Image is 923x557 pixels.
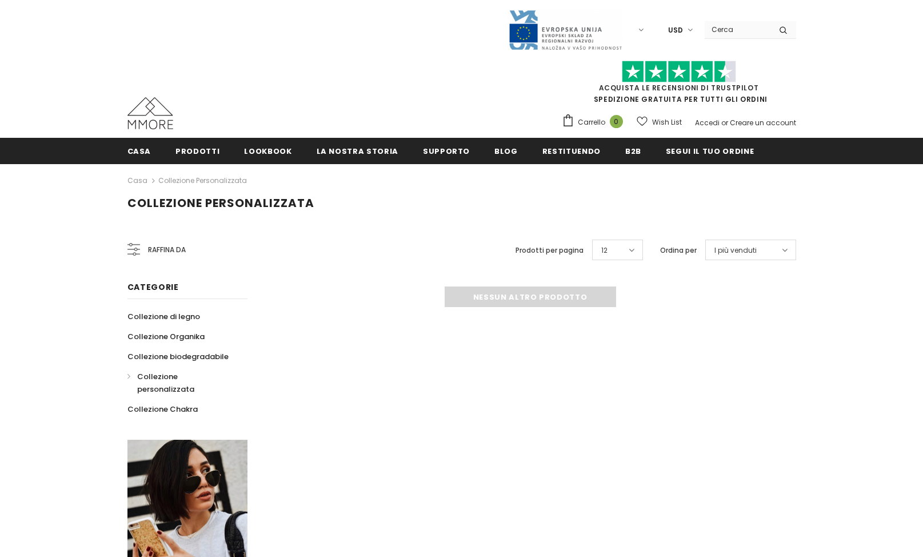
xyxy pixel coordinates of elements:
[508,9,622,51] img: Javni Razpis
[317,138,398,164] a: La nostra storia
[127,331,205,342] span: Collezione Organika
[721,118,728,128] span: or
[244,138,291,164] a: Lookbook
[542,146,601,157] span: Restituendo
[625,146,641,157] span: B2B
[127,97,173,129] img: Casi MMORE
[127,404,198,415] span: Collezione Chakra
[666,138,754,164] a: Segui il tuo ordine
[158,176,247,185] a: Collezione personalizzata
[601,245,608,256] span: 12
[508,25,622,34] a: Javni Razpis
[730,118,796,128] a: Creare un account
[127,195,314,211] span: Collezione personalizzata
[127,307,200,327] a: Collezione di legno
[175,138,219,164] a: Prodotti
[423,146,470,157] span: supporto
[127,351,229,362] span: Collezione biodegradabile
[137,371,194,395] span: Collezione personalizzata
[127,146,151,157] span: Casa
[423,138,470,164] a: supporto
[666,146,754,157] span: Segui il tuo ordine
[578,117,605,128] span: Carrello
[127,327,205,347] a: Collezione Organika
[127,367,235,399] a: Collezione personalizzata
[317,146,398,157] span: La nostra storia
[668,25,683,36] span: USD
[695,118,720,128] a: Accedi
[652,117,682,128] span: Wish List
[714,245,757,256] span: I più venduti
[610,115,623,128] span: 0
[127,399,198,419] a: Collezione Chakra
[494,138,518,164] a: Blog
[542,138,601,164] a: Restituendo
[625,138,641,164] a: B2B
[660,245,697,256] label: Ordina per
[599,83,759,93] a: Acquista le recensioni di TrustPilot
[127,311,200,322] span: Collezione di legno
[562,114,629,131] a: Carrello 0
[127,138,151,164] a: Casa
[175,146,219,157] span: Prodotti
[705,21,770,38] input: Search Site
[622,61,736,83] img: Fidati di Pilot Stars
[494,146,518,157] span: Blog
[562,66,796,104] span: SPEDIZIONE GRATUITA PER TUTTI GLI ORDINI
[516,245,584,256] label: Prodotti per pagina
[127,174,147,188] a: Casa
[637,112,682,132] a: Wish List
[127,281,179,293] span: Categorie
[244,146,291,157] span: Lookbook
[148,244,186,256] span: Raffina da
[127,347,229,367] a: Collezione biodegradabile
